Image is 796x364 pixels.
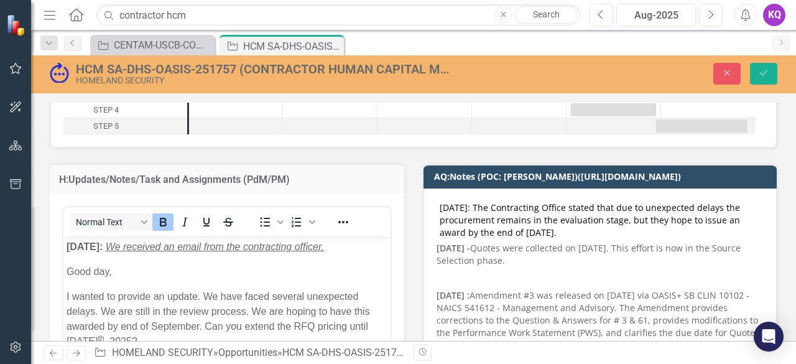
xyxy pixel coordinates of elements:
[763,4,785,26] button: KQ
[76,62,453,76] div: HCM SA-DHS-OASIS-251757 (CONTRACTOR HUMAN CAPITAL MANAGEMENT SEGMENT ARCHITECTURE SUPPORT SERVICE...
[571,103,656,116] div: Task: Start date: 2025-05-02 End date: 2025-05-30
[218,213,239,231] button: Strikethrough
[112,347,213,358] a: HOMELAND SECURITY
[63,118,187,134] div: Task: Start date: 2025-05-30 End date: 2025-06-28
[437,242,764,269] p: Quotes were collected on [DATE]. This effort is now in the Source Selection phase.
[437,287,764,354] p: Amendment #3 was released on [DATE] via OASIS+ SB CLIN 10102 - NAICS 541612 - Management and Advi...
[94,346,404,360] div: » »
[6,14,28,36] img: ClearPoint Strategy
[434,172,771,181] h3: AQ:Notes (POC: [PERSON_NAME])([URL][DOMAIN_NAME])
[63,102,187,118] div: STEP 4
[437,289,470,301] strong: [DATE] :
[114,37,211,53] div: CENTAM-USCB-COMMERCE-237323: CENSUS BUREAU TRANSFORMATION APPLICATION MODERNIZATION (CENTAM) SEPT...
[286,213,317,231] div: Numbered list
[63,118,187,134] div: STEP 5
[76,217,137,227] span: Normal Text
[93,102,119,118] div: STEP 4
[152,213,174,231] button: Bold
[621,8,692,23] div: Aug-2025
[93,37,211,53] a: CENTAM-USCB-COMMERCE-237323: CENSUS BUREAU TRANSFORMATION APPLICATION MODERNIZATION (CENTAM) SEPT...
[254,213,285,231] div: Bullet list
[59,174,395,185] h3: H:Updates/Notes/Task and Assignments (PdM/PM)
[174,213,195,231] button: Italic
[616,4,696,26] button: Aug-2025
[440,202,761,239] div: [DATE]: The Contracting Office stated that due to unexpected delays the procurement remains in th...
[656,119,747,133] div: Task: Start date: 2025-05-30 End date: 2025-06-28
[76,76,453,85] div: HOMELAND SECURITY
[333,213,354,231] button: Reveal or hide additional toolbar items
[71,213,152,231] button: Block Normal Text
[63,102,187,118] div: Task: Start date: 2025-05-02 End date: 2025-05-30
[218,347,277,358] a: Opportunities
[754,322,784,352] div: Open Intercom Messenger
[50,63,70,83] img: Submitted
[93,118,119,134] div: STEP 5
[515,6,577,24] a: Search
[196,213,217,231] button: Underline
[437,242,470,254] strong: [DATE] -
[243,39,341,54] div: HCM SA-DHS-OASIS-251757 (CONTRACTOR HUMAN CAPITAL MANAGEMENT SEGMENT ARCHITECTURE SUPPORT SERVICE...
[96,4,580,26] input: Search ClearPoint...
